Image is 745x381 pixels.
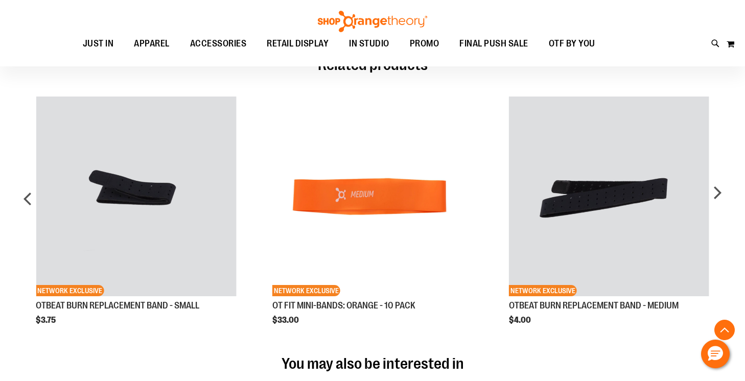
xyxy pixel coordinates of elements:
[459,32,528,55] span: FINAL PUSH SALE
[509,97,709,297] img: Product image for OTBEAT BURN REPLACEMENT BAND - MEDIUM
[272,97,473,298] a: Product Page Link
[134,32,170,55] span: APPAREL
[707,81,727,325] div: next
[509,285,577,296] span: NETWORK EXCLUSIVE
[267,32,329,55] span: RETAIL DISPLAY
[509,300,679,311] a: OTBEAT BURN REPLACEMENT BAND - MEDIUM
[272,285,340,296] span: NETWORK EXCLUSIVE
[549,32,595,55] span: OTF BY YOU
[701,340,730,368] button: Hello, have a question? Let’s chat.
[272,316,300,325] span: $33.00
[339,32,400,55] a: IN STUDIO
[272,97,473,297] img: Product image for OT FIT MINI-BANDS: ORANGE - 10 PACK
[349,32,389,55] span: IN STUDIO
[257,32,339,56] a: RETAIL DISPLAY
[180,32,257,56] a: ACCESSORIES
[36,300,199,311] a: OTBEAT BURN REPLACEMENT BAND - SMALL
[83,32,114,55] span: JUST IN
[272,300,415,311] a: OT FIT MINI-BANDS: ORANGE - 10 PACK
[509,316,532,325] span: $4.00
[410,32,439,55] span: PROMO
[282,355,464,372] span: You may also be interested in
[316,11,429,32] img: Shop Orangetheory
[124,32,180,56] a: APPAREL
[18,81,38,325] div: prev
[714,320,735,340] button: Back To Top
[36,285,104,296] span: NETWORK EXCLUSIVE
[36,316,57,325] span: $3.75
[73,32,124,56] a: JUST IN
[509,97,709,298] a: Product Page Link
[400,32,450,56] a: PROMO
[539,32,606,56] a: OTF BY YOU
[190,32,247,55] span: ACCESSORIES
[36,97,236,298] a: Product Page Link
[36,97,236,297] img: Product image for OTBEAT BURN REPLACEMENT BAND - SMALL
[449,32,539,56] a: FINAL PUSH SALE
